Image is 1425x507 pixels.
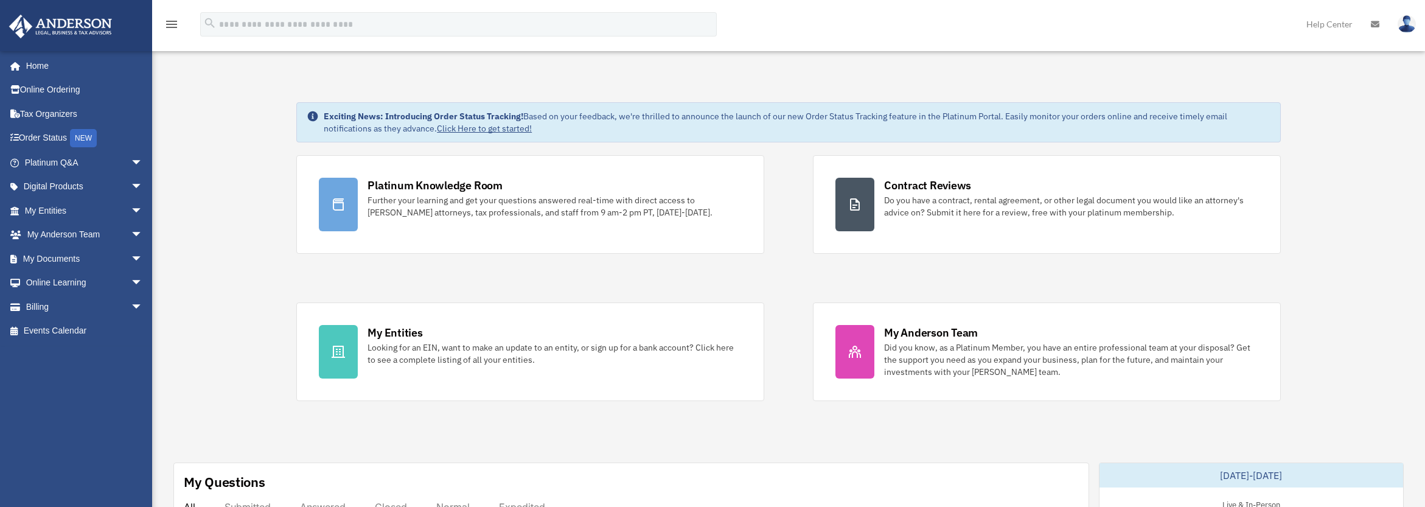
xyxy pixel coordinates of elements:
a: Online Learningarrow_drop_down [9,271,161,295]
span: arrow_drop_down [131,247,155,271]
a: Platinum Q&Aarrow_drop_down [9,150,161,175]
a: Platinum Knowledge Room Further your learning and get your questions answered real-time with dire... [296,155,764,254]
a: Contract Reviews Do you have a contract, rental agreement, or other legal document you would like... [813,155,1281,254]
img: User Pic [1398,15,1416,33]
span: arrow_drop_down [131,223,155,248]
a: My Documentsarrow_drop_down [9,247,161,271]
div: Looking for an EIN, want to make an update to an entity, or sign up for a bank account? Click her... [368,341,742,366]
a: menu [164,21,179,32]
i: search [203,16,217,30]
a: Click Here to get started! [437,123,532,134]
span: arrow_drop_down [131,271,155,296]
div: Do you have a contract, rental agreement, or other legal document you would like an attorney's ad... [884,194,1258,219]
div: Contract Reviews [884,178,971,193]
div: Based on your feedback, we're thrilled to announce the launch of our new Order Status Tracking fe... [324,110,1270,135]
a: Online Ordering [9,78,161,102]
div: My Entities [368,325,422,340]
div: NEW [70,129,97,147]
span: arrow_drop_down [131,295,155,320]
a: Order StatusNEW [9,126,161,151]
span: arrow_drop_down [131,150,155,175]
div: My Questions [184,473,265,491]
a: My Anderson Teamarrow_drop_down [9,223,161,247]
a: My Anderson Team Did you know, as a Platinum Member, you have an entire professional team at your... [813,302,1281,401]
span: arrow_drop_down [131,175,155,200]
img: Anderson Advisors Platinum Portal [5,15,116,38]
a: Tax Organizers [9,102,161,126]
div: Further your learning and get your questions answered real-time with direct access to [PERSON_NAM... [368,194,742,219]
a: Digital Productsarrow_drop_down [9,175,161,199]
div: My Anderson Team [884,325,978,340]
span: arrow_drop_down [131,198,155,223]
div: [DATE]-[DATE] [1099,463,1404,488]
a: My Entitiesarrow_drop_down [9,198,161,223]
strong: Exciting News: Introducing Order Status Tracking! [324,111,523,122]
div: Did you know, as a Platinum Member, you have an entire professional team at your disposal? Get th... [884,341,1258,378]
a: Home [9,54,155,78]
a: My Entities Looking for an EIN, want to make an update to an entity, or sign up for a bank accoun... [296,302,764,401]
a: Billingarrow_drop_down [9,295,161,319]
a: Events Calendar [9,319,161,343]
div: Platinum Knowledge Room [368,178,503,193]
i: menu [164,17,179,32]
